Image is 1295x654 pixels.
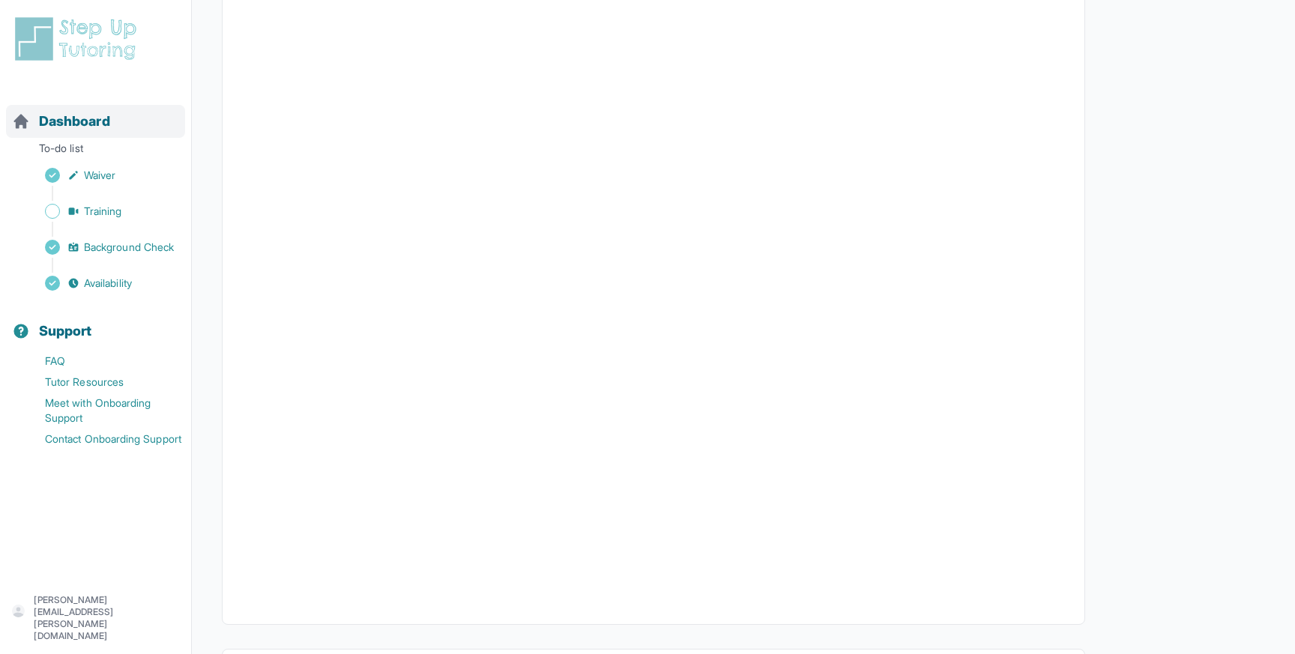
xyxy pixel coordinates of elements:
[12,15,145,63] img: logo
[12,372,191,393] a: Tutor Resources
[6,141,185,162] p: To-do list
[12,165,191,186] a: Waiver
[12,273,191,294] a: Availability
[39,111,110,132] span: Dashboard
[6,87,185,138] button: Dashboard
[12,237,191,258] a: Background Check
[12,351,191,372] a: FAQ
[12,201,191,222] a: Training
[12,429,191,449] a: Contact Onboarding Support
[12,111,110,132] a: Dashboard
[6,297,185,348] button: Support
[12,594,179,642] button: [PERSON_NAME][EMAIL_ADDRESS][PERSON_NAME][DOMAIN_NAME]
[84,240,174,255] span: Background Check
[84,204,122,219] span: Training
[34,594,179,642] p: [PERSON_NAME][EMAIL_ADDRESS][PERSON_NAME][DOMAIN_NAME]
[84,276,132,291] span: Availability
[39,321,92,342] span: Support
[84,168,115,183] span: Waiver
[12,393,191,429] a: Meet with Onboarding Support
